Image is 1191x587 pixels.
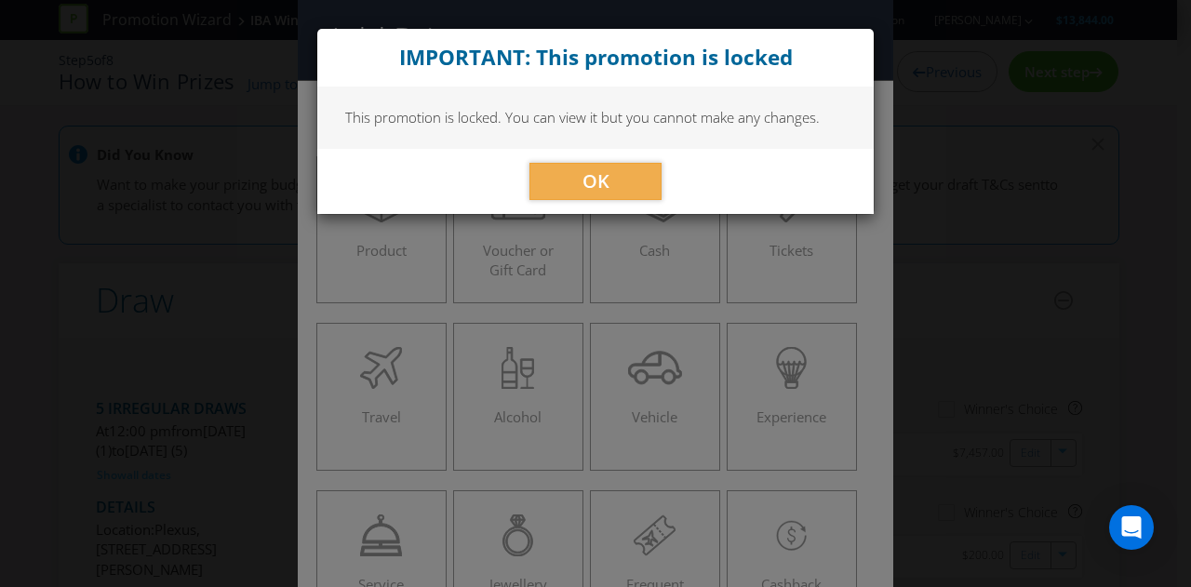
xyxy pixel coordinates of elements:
[317,29,874,87] div: Close
[529,163,662,200] button: OK
[1109,505,1154,550] div: Open Intercom Messenger
[317,87,874,148] div: This promotion is locked. You can view it but you cannot make any changes.
[582,168,609,193] span: OK
[399,43,793,72] strong: IMPORTANT: This promotion is locked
